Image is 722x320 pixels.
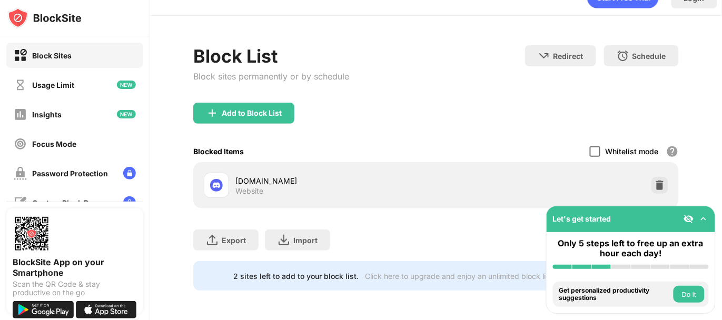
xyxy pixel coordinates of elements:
[13,257,137,278] div: BlockSite App on your Smartphone
[684,214,694,224] img: eye-not-visible.svg
[222,109,282,117] div: Add to Block List
[193,147,244,156] div: Blocked Items
[559,287,671,302] div: Get personalized productivity suggestions
[365,272,554,281] div: Click here to upgrade and enjoy an unlimited block list.
[117,81,136,89] img: new-icon.svg
[553,238,709,258] div: Only 5 steps left to free up an extra hour each day!
[32,169,108,178] div: Password Protection
[210,179,223,192] img: favicons
[32,110,62,119] div: Insights
[13,301,74,318] img: get-it-on-google-play.svg
[235,186,263,196] div: Website
[32,51,72,60] div: Block Sites
[7,7,82,28] img: logo-blocksite.svg
[553,214,611,223] div: Let's get started
[13,280,137,297] div: Scan the QR Code & stay productive on the go
[14,167,27,180] img: password-protection-off.svg
[606,147,659,156] div: Whitelist mode
[674,286,705,303] button: Do it
[123,196,136,209] img: lock-menu.svg
[193,45,349,67] div: Block List
[32,81,74,89] div: Usage Limit
[32,198,102,207] div: Custom Block Page
[222,236,246,245] div: Export
[14,137,27,151] img: focus-off.svg
[293,236,318,245] div: Import
[117,110,136,118] img: new-icon.svg
[235,175,436,186] div: [DOMAIN_NAME]
[14,196,27,209] img: customize-block-page-off.svg
[14,78,27,92] img: time-usage-off.svg
[193,71,349,82] div: Block sites permanently or by schedule
[233,272,359,281] div: 2 sites left to add to your block list.
[76,301,137,318] img: download-on-the-app-store.svg
[13,215,51,253] img: options-page-qr-code.png
[32,139,76,148] div: Focus Mode
[123,167,136,179] img: lock-menu.svg
[632,52,666,61] div: Schedule
[698,214,709,224] img: omni-setup-toggle.svg
[553,52,583,61] div: Redirect
[14,49,27,62] img: block-on.svg
[14,108,27,121] img: insights-off.svg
